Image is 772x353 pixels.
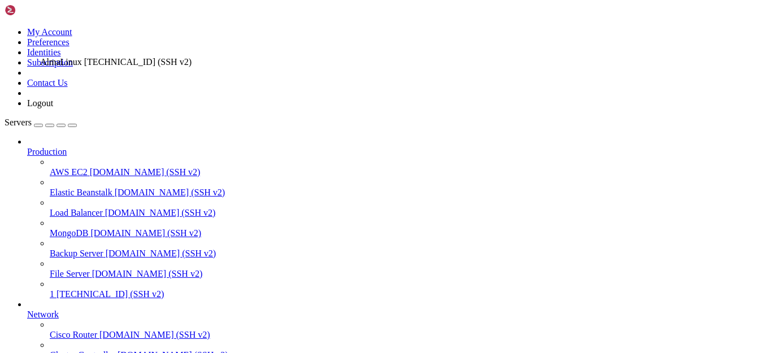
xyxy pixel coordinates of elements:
[27,37,70,47] a: Preferences
[27,47,61,57] a: Identities
[50,259,767,279] li: File Server [DOMAIN_NAME] (SSH v2)
[50,289,54,299] span: 1
[27,147,767,157] a: Production
[92,269,203,278] span: [DOMAIN_NAME] (SSH v2)
[50,188,767,198] a: Elastic Beanstalk [DOMAIN_NAME] (SSH v2)
[57,289,164,299] span: [TECHNICAL_ID] (SSH v2)
[27,27,72,37] a: My Account
[50,330,97,339] span: Cisco Router
[50,208,103,217] span: Load Balancer
[50,269,767,279] a: File Server [DOMAIN_NAME] (SSH v2)
[50,188,112,197] span: Elastic Beanstalk
[40,57,82,67] span: AlmaLinux
[50,198,767,218] li: Load Balancer [DOMAIN_NAME] (SSH v2)
[50,167,88,177] span: AWS EC2
[50,167,767,177] a: AWS EC2 [DOMAIN_NAME] (SSH v2)
[50,228,767,238] a: MongoDB [DOMAIN_NAME] (SSH v2)
[105,208,216,217] span: [DOMAIN_NAME] (SSH v2)
[5,5,70,16] img: Shellngn
[106,249,216,258] span: [DOMAIN_NAME] (SSH v2)
[27,137,767,299] li: Production
[50,279,767,299] li: 1 [TECHNICAL_ID] (SSH v2)
[27,147,67,156] span: Production
[50,218,767,238] li: MongoDB [DOMAIN_NAME] (SSH v2)
[50,208,767,218] a: Load Balancer [DOMAIN_NAME] (SSH v2)
[115,188,225,197] span: [DOMAIN_NAME] (SSH v2)
[84,57,192,67] span: [TECHNICAL_ID] (SSH v2)
[50,249,103,258] span: Backup Server
[50,320,767,340] li: Cisco Router [DOMAIN_NAME] (SSH v2)
[5,117,77,127] a: Servers
[5,117,32,127] span: Servers
[27,58,73,67] a: Subscription
[50,157,767,177] li: AWS EC2 [DOMAIN_NAME] (SSH v2)
[27,98,53,108] a: Logout
[27,78,68,88] a: Contact Us
[27,310,767,320] a: Network
[90,167,201,177] span: [DOMAIN_NAME] (SSH v2)
[99,330,210,339] span: [DOMAIN_NAME] (SSH v2)
[50,177,767,198] li: Elastic Beanstalk [DOMAIN_NAME] (SSH v2)
[50,289,767,299] a: 1 [TECHNICAL_ID] (SSH v2)
[50,330,767,340] a: Cisco Router [DOMAIN_NAME] (SSH v2)
[50,238,767,259] li: Backup Server [DOMAIN_NAME] (SSH v2)
[50,249,767,259] a: Backup Server [DOMAIN_NAME] (SSH v2)
[50,269,90,278] span: File Server
[27,310,59,319] span: Network
[50,228,88,238] span: MongoDB
[90,228,201,238] span: [DOMAIN_NAME] (SSH v2)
